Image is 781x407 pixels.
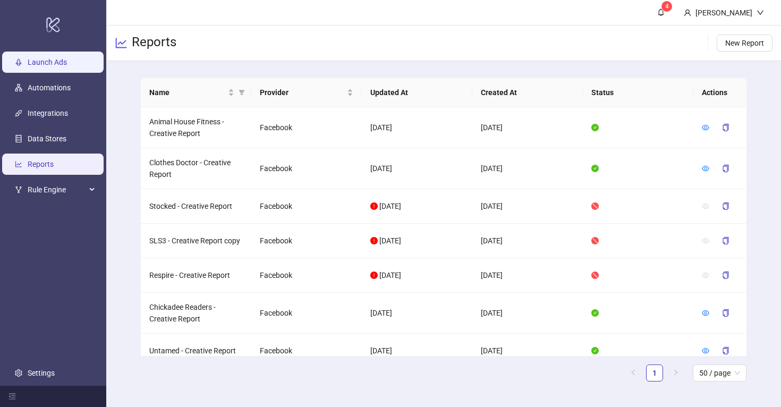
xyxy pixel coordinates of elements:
[28,134,66,143] a: Data Stores
[657,9,665,16] span: bell
[472,258,583,293] td: [DATE]
[115,37,128,49] span: line-chart
[362,107,472,148] td: [DATE]
[693,78,746,107] th: Actions
[362,293,472,334] td: [DATE]
[591,165,599,172] span: check-circle
[702,272,709,279] span: eye
[379,202,401,210] span: [DATE]
[591,202,599,210] span: stop
[702,309,709,317] a: eye
[251,334,362,368] td: Facebook
[370,272,378,279] span: exclamation-circle
[583,78,693,107] th: Status
[722,202,729,210] span: copy
[702,123,709,132] a: eye
[141,258,251,293] td: Respire - Creative Report
[722,237,729,244] span: copy
[591,272,599,279] span: stop
[591,237,599,244] span: stop
[251,148,362,189] td: Facebook
[379,271,401,279] span: [DATE]
[591,347,599,354] span: check-circle
[260,87,345,98] span: Provider
[714,119,738,136] button: copy
[714,304,738,321] button: copy
[28,179,86,200] span: Rule Engine
[691,7,757,19] div: [PERSON_NAME]
[647,365,663,381] a: 1
[472,334,583,368] td: [DATE]
[714,342,738,359] button: copy
[646,364,663,381] li: 1
[722,165,729,172] span: copy
[472,224,583,258] td: [DATE]
[239,89,245,96] span: filter
[591,309,599,317] span: check-circle
[702,237,709,244] span: eye
[28,369,55,377] a: Settings
[472,293,583,334] td: [DATE]
[714,160,738,177] button: copy
[15,186,22,193] span: fork
[141,334,251,368] td: Untamed - Creative Report
[661,1,672,12] sup: 4
[141,224,251,258] td: SLS3 - Creative Report copy
[702,164,709,173] a: eye
[722,347,729,354] span: copy
[717,35,772,52] button: New Report
[673,369,679,376] span: right
[370,202,378,210] span: exclamation-circle
[472,148,583,189] td: [DATE]
[757,9,764,16] span: down
[251,224,362,258] td: Facebook
[141,78,251,107] th: Name
[714,267,738,284] button: copy
[702,202,709,210] span: eye
[141,189,251,224] td: Stocked - Creative Report
[693,364,746,381] div: Page Size
[722,272,729,279] span: copy
[28,58,67,66] a: Launch Ads
[251,189,362,224] td: Facebook
[667,364,684,381] li: Next Page
[362,334,472,368] td: [DATE]
[141,293,251,334] td: Chickadee Readers - Creative Report
[236,84,247,100] span: filter
[141,107,251,148] td: Animal House Fitness - Creative Report
[684,9,691,16] span: user
[28,109,68,117] a: Integrations
[370,237,378,244] span: exclamation-circle
[472,78,583,107] th: Created At
[132,34,176,52] h3: Reports
[362,148,472,189] td: [DATE]
[722,124,729,131] span: copy
[251,78,362,107] th: Provider
[591,124,599,131] span: check-circle
[625,364,642,381] li: Previous Page
[28,83,71,92] a: Automations
[472,189,583,224] td: [DATE]
[149,87,226,98] span: Name
[722,309,729,317] span: copy
[472,107,583,148] td: [DATE]
[702,124,709,131] span: eye
[702,165,709,172] span: eye
[630,369,636,376] span: left
[714,232,738,249] button: copy
[362,78,472,107] th: Updated At
[379,236,401,245] span: [DATE]
[9,393,16,400] span: menu-fold
[251,107,362,148] td: Facebook
[725,39,764,47] span: New Report
[251,258,362,293] td: Facebook
[699,365,740,381] span: 50 / page
[141,148,251,189] td: Clothes Doctor - Creative Report
[625,364,642,381] button: left
[251,293,362,334] td: Facebook
[28,160,54,168] a: Reports
[702,346,709,355] a: eye
[714,198,738,215] button: copy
